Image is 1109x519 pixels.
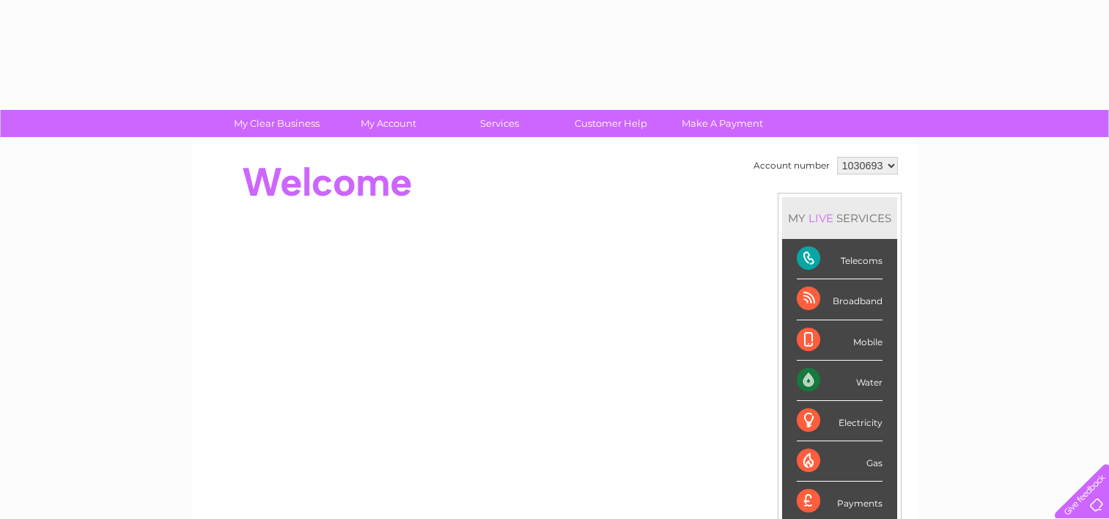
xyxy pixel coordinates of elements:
div: Broadband [797,279,883,320]
a: My Account [328,110,449,137]
div: Gas [797,441,883,482]
div: LIVE [806,211,836,225]
a: Customer Help [550,110,671,137]
div: Mobile [797,320,883,361]
div: Telecoms [797,239,883,279]
a: My Clear Business [216,110,337,137]
td: Account number [750,153,833,178]
a: Make A Payment [662,110,783,137]
div: Water [797,361,883,401]
div: Electricity [797,401,883,441]
div: MY SERVICES [782,197,897,239]
a: Services [439,110,560,137]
